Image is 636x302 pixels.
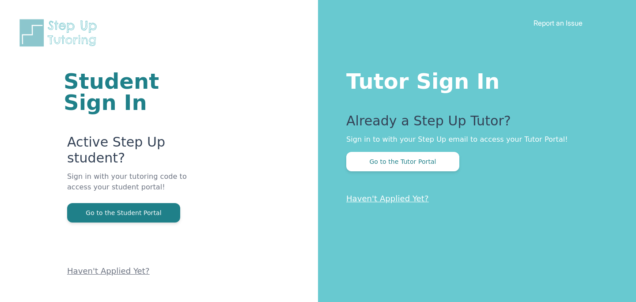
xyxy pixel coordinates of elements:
a: Haven't Applied Yet? [67,266,150,276]
a: Haven't Applied Yet? [346,194,429,203]
h1: Tutor Sign In [346,67,601,92]
a: Go to the Tutor Portal [346,157,459,166]
a: Report an Issue [534,19,583,27]
button: Go to the Tutor Portal [346,152,459,171]
h1: Student Sign In [64,71,212,113]
button: Go to the Student Portal [67,203,180,223]
p: Active Step Up student? [67,134,212,171]
p: Already a Step Up Tutor? [346,113,601,134]
img: Step Up Tutoring horizontal logo [18,18,102,48]
p: Sign in to with your Step Up email to access your Tutor Portal! [346,134,601,145]
a: Go to the Student Portal [67,208,180,217]
p: Sign in with your tutoring code to access your student portal! [67,171,212,203]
